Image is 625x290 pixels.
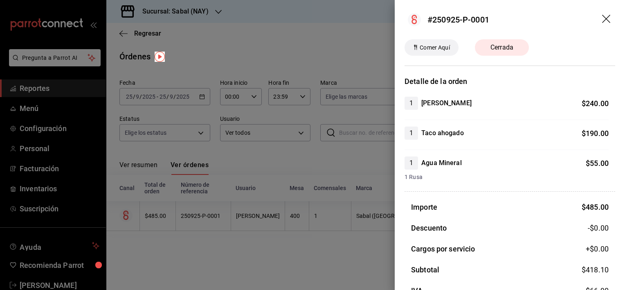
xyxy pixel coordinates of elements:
[411,202,437,213] h3: Importe
[405,98,418,108] span: 1
[405,173,609,181] span: 1 Rusa
[405,158,418,168] span: 1
[421,98,472,108] h4: [PERSON_NAME]
[416,43,453,52] span: Comer Aquí
[582,203,609,211] span: $ 485.00
[602,15,612,25] button: drag
[411,264,439,275] h3: Subtotal
[405,128,418,138] span: 1
[586,159,609,168] span: $ 55.00
[155,52,165,62] img: Tooltip marker
[421,128,464,138] h4: Taco ahogado
[405,76,615,87] h3: Detalle de la orden
[486,43,518,52] span: Cerrada
[582,265,609,274] span: $ 418.10
[582,129,609,138] span: $ 190.00
[411,243,475,254] h3: Cargos por servicio
[411,222,447,233] h3: Descuento
[586,243,609,254] span: +$ 0.00
[421,158,462,168] h4: Agua Mineral
[427,14,489,26] div: #250925-P-0001
[582,99,609,108] span: $ 240.00
[588,222,609,233] span: -$0.00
